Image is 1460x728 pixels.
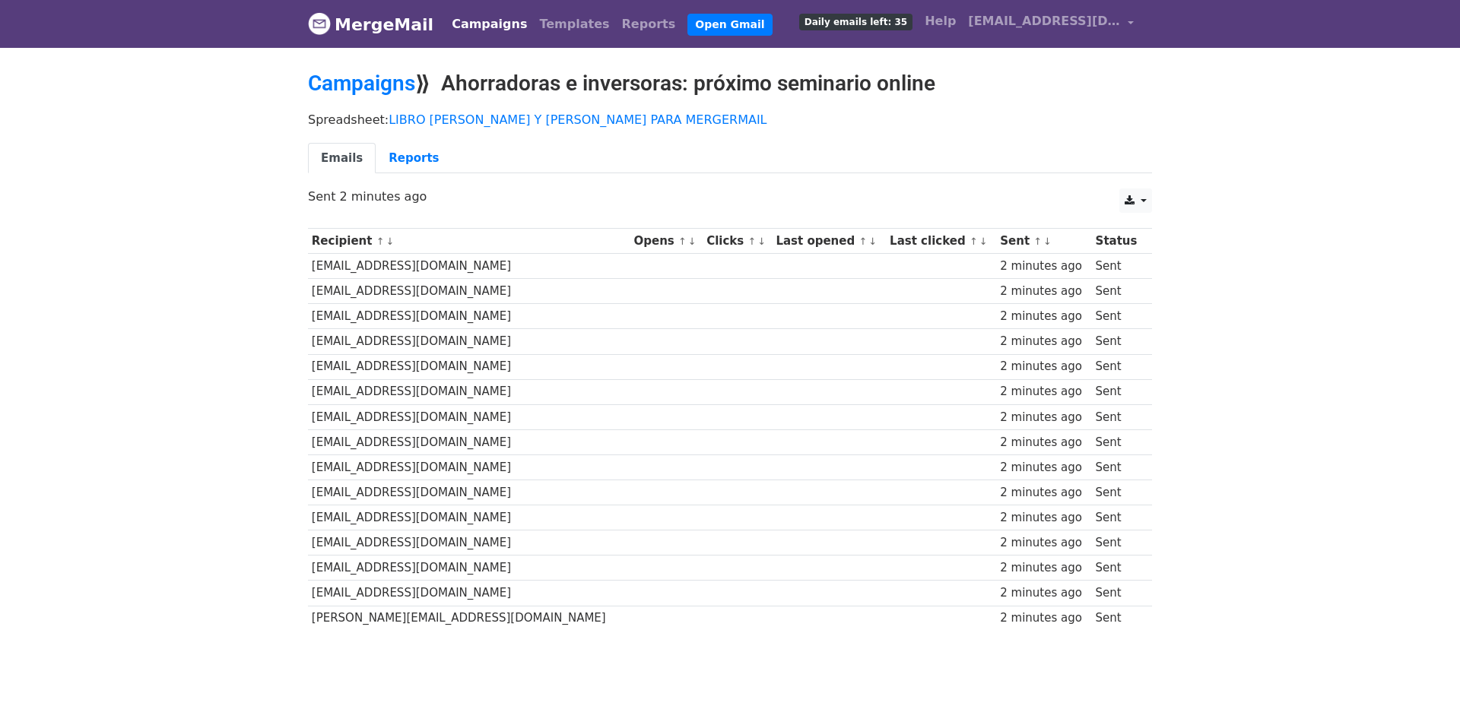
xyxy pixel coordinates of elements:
th: Opens [630,229,703,254]
p: Sent 2 minutes ago [308,188,1152,204]
a: ↓ [688,236,697,247]
div: 2 minutes ago [1000,283,1088,300]
td: Sent [1092,404,1144,429]
td: Sent [1092,329,1144,354]
td: [EMAIL_ADDRESS][DOMAIN_NAME] [308,530,630,555]
td: Sent [1092,480,1144,505]
span: [EMAIL_ADDRESS][DOMAIN_NAME] [968,12,1120,30]
a: Campaigns [446,9,533,40]
th: Last clicked [886,229,996,254]
a: ↓ [757,236,766,247]
div: 2 minutes ago [1000,534,1088,552]
div: 2 minutes ago [1000,333,1088,350]
div: 2 minutes ago [1000,258,1088,275]
td: [EMAIL_ADDRESS][DOMAIN_NAME] [308,354,630,379]
a: ↓ [386,236,394,247]
td: [EMAIL_ADDRESS][DOMAIN_NAME] [308,254,630,279]
a: Reports [376,143,452,174]
td: Sent [1092,555,1144,581]
td: [EMAIL_ADDRESS][DOMAIN_NAME] [308,454,630,480]
td: [PERSON_NAME][EMAIL_ADDRESS][DOMAIN_NAME] [308,606,630,631]
td: Sent [1092,530,1144,555]
a: Emails [308,143,376,174]
a: ↓ [979,236,988,247]
td: [EMAIL_ADDRESS][DOMAIN_NAME] [308,505,630,530]
th: Status [1092,229,1144,254]
div: 2 minutes ago [1000,509,1088,527]
div: 2 minutes ago [1000,409,1088,426]
a: ↑ [1033,236,1042,247]
a: Templates [533,9,615,40]
a: Daily emails left: 35 [793,6,919,36]
td: Sent [1092,279,1144,304]
a: Open Gmail [687,14,772,36]
a: Campaigns [308,71,415,96]
div: 2 minutes ago [1000,584,1088,602]
a: LIBRO [PERSON_NAME] Y [PERSON_NAME] PARA MERGERMAIL [389,112,766,127]
a: Reports [616,9,682,40]
td: [EMAIL_ADDRESS][DOMAIN_NAME] [308,304,630,329]
a: ↑ [970,236,978,247]
div: 2 minutes ago [1000,559,1088,577]
td: Sent [1092,581,1144,606]
td: [EMAIL_ADDRESS][DOMAIN_NAME] [308,279,630,304]
td: Sent [1092,379,1144,404]
td: Sent [1092,454,1144,480]
td: [EMAIL_ADDRESS][DOMAIN_NAME] [308,404,630,429]
td: Sent [1092,429,1144,454]
td: Sent [1092,304,1144,329]
th: Recipient [308,229,630,254]
div: 2 minutes ago [1000,358,1088,375]
a: Help [919,6,962,36]
a: ↓ [1043,236,1052,247]
a: ↑ [678,236,687,247]
a: ↑ [748,236,757,247]
a: [EMAIL_ADDRESS][DOMAIN_NAME] [962,6,1140,42]
td: [EMAIL_ADDRESS][DOMAIN_NAME] [308,429,630,454]
td: [EMAIL_ADDRESS][DOMAIN_NAME] [308,581,630,606]
td: [EMAIL_ADDRESS][DOMAIN_NAME] [308,329,630,354]
img: MergeMail logo [308,12,331,35]
td: [EMAIL_ADDRESS][DOMAIN_NAME] [308,480,630,505]
span: Daily emails left: 35 [799,14,912,30]
td: Sent [1092,606,1144,631]
h2: ⟫ Ahorradoras e inversoras: próximo seminario online [308,71,1152,97]
td: [EMAIL_ADDRESS][DOMAIN_NAME] [308,379,630,404]
a: ↑ [376,236,385,247]
div: 2 minutes ago [1000,308,1088,325]
div: 2 minutes ago [1000,609,1088,627]
th: Clicks [703,229,772,254]
div: 2 minutes ago [1000,434,1088,451]
div: 2 minutes ago [1000,383,1088,400]
a: MergeMail [308,8,433,40]
td: Sent [1092,354,1144,379]
th: Sent [996,229,1091,254]
p: Spreadsheet: [308,112,1152,128]
th: Last opened [773,229,887,254]
a: ↑ [859,236,867,247]
div: 2 minutes ago [1000,484,1088,502]
td: [EMAIL_ADDRESS][DOMAIN_NAME] [308,555,630,581]
a: ↓ [868,236,877,247]
div: 2 minutes ago [1000,459,1088,476]
td: Sent [1092,254,1144,279]
td: Sent [1092,505,1144,530]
